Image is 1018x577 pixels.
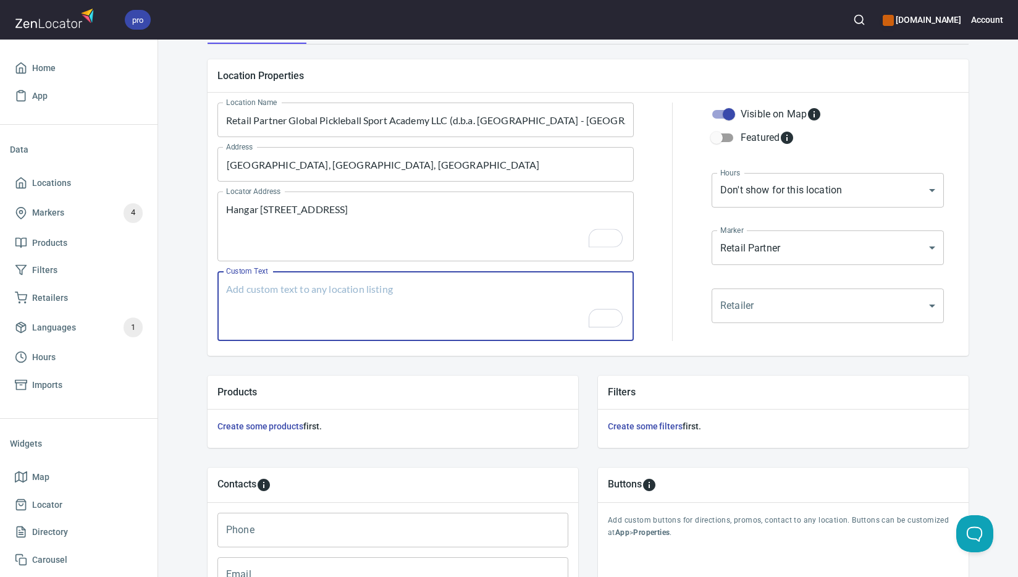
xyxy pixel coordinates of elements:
[32,350,56,365] span: Hours
[217,69,959,82] h5: Location Properties
[807,107,822,122] svg: Whether the location is visible on the map.
[633,528,670,537] b: Properties
[741,130,794,145] div: Featured
[32,470,49,485] span: Map
[608,385,959,398] h5: Filters
[10,284,148,312] a: Retailers
[32,263,57,278] span: Filters
[125,10,151,30] div: pro
[124,206,143,220] span: 4
[125,14,151,27] span: pro
[10,518,148,546] a: Directory
[10,311,148,343] a: Languages1
[32,524,68,540] span: Directory
[780,130,794,145] svg: Featured locations are moved to the top of the search results list.
[846,6,873,33] button: Search
[10,429,148,458] li: Widgets
[608,421,683,431] a: Create some filters
[883,15,894,26] button: color-CE600E
[226,203,625,250] textarea: To enrich screen reader interactions, please activate Accessibility in Grammarly extension settings
[32,320,76,335] span: Languages
[615,528,629,537] b: App
[10,135,148,164] li: Data
[32,235,67,251] span: Products
[642,478,657,492] svg: To add custom buttons for locations, please go to Apps > Properties > Buttons.
[10,197,148,229] a: Markers4
[226,283,625,330] textarea: To enrich screen reader interactions, please activate Accessibility in Grammarly extension settings
[10,463,148,491] a: Map
[10,229,148,257] a: Products
[217,385,568,398] h5: Products
[256,478,271,492] svg: To add custom contact information for locations, please go to Apps > Properties > Contacts.
[883,13,961,27] h6: [DOMAIN_NAME]
[712,173,944,208] div: Don't show for this location
[10,343,148,371] a: Hours
[32,61,56,76] span: Home
[10,54,148,82] a: Home
[10,82,148,110] a: App
[32,290,68,306] span: Retailers
[32,88,48,104] span: App
[10,546,148,574] a: Carousel
[32,497,62,513] span: Locator
[956,515,993,552] iframe: Help Scout Beacon - Open
[712,288,944,323] div: ​
[971,6,1003,33] button: Account
[10,256,148,284] a: Filters
[217,419,568,433] h6: first.
[10,491,148,519] a: Locator
[712,230,944,265] div: Retail Partner
[608,515,959,539] p: Add custom buttons for directions, promos, contact to any location. Buttons can be customized at > .
[883,6,961,33] div: Manage your apps
[608,419,959,433] h6: first.
[608,478,642,492] h5: Buttons
[971,13,1003,27] h6: Account
[32,205,64,221] span: Markers
[217,478,256,492] h5: Contacts
[217,421,303,431] a: Create some products
[32,175,71,191] span: Locations
[32,377,62,393] span: Imports
[10,371,148,399] a: Imports
[10,169,148,197] a: Locations
[741,107,822,122] div: Visible on Map
[124,321,143,335] span: 1
[15,5,98,32] img: zenlocator
[32,552,67,568] span: Carousel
